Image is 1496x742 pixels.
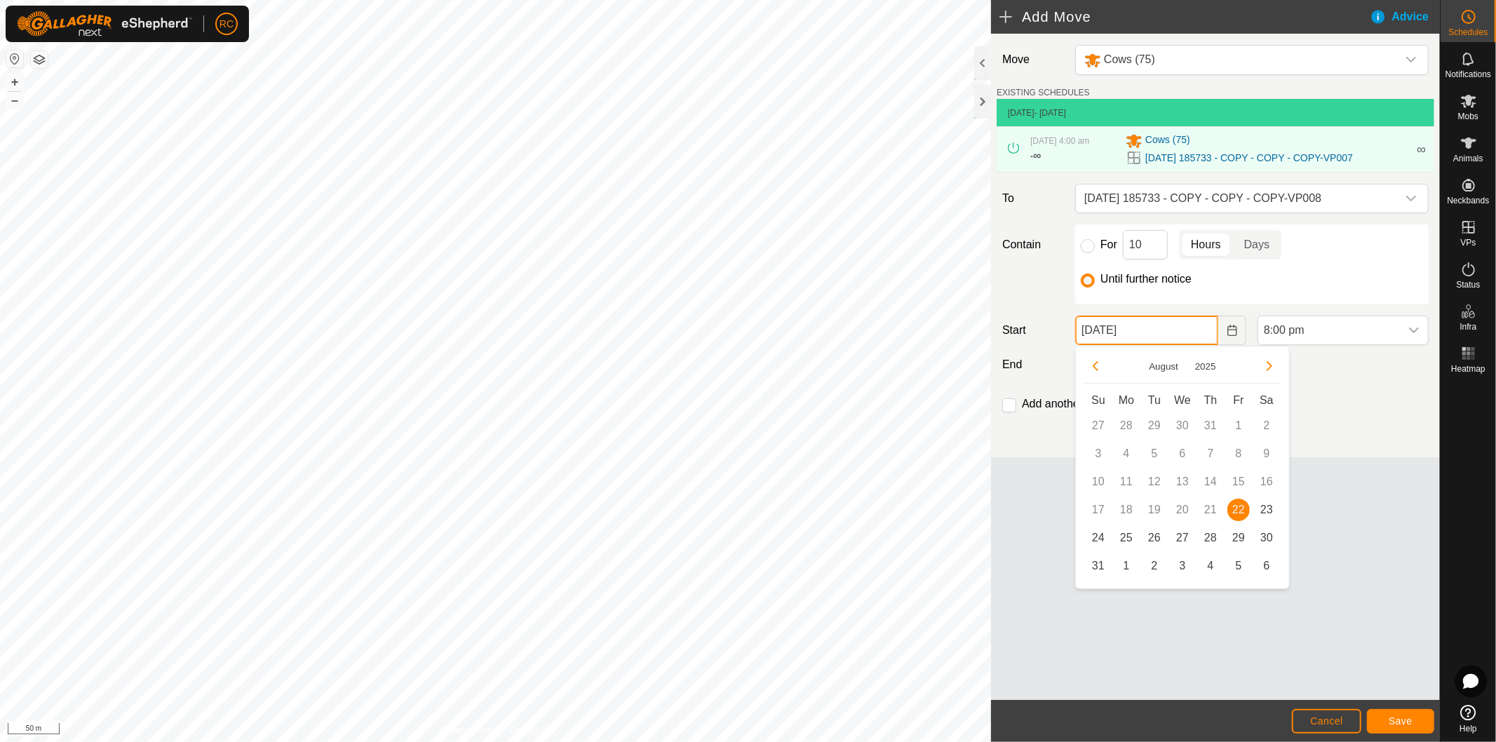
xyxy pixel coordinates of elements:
[1112,440,1140,468] td: 4
[1458,112,1478,121] span: Mobs
[999,8,1369,25] h2: Add Move
[1112,552,1140,580] td: 1
[1115,527,1138,549] span: 25
[509,724,551,736] a: Contact Us
[1100,274,1192,285] label: Until further notice
[1218,316,1246,345] button: Choose Date
[1389,715,1413,727] span: Save
[1453,154,1483,163] span: Animals
[1197,440,1225,468] td: 7
[1255,527,1278,549] span: 30
[1260,394,1274,406] span: Sa
[1079,46,1397,74] span: Cows
[1225,412,1253,440] td: 1
[1292,709,1361,734] button: Cancel
[1084,552,1112,580] td: 31
[1197,524,1225,552] td: 28
[1225,468,1253,496] td: 15
[1199,527,1222,549] span: 28
[1143,555,1166,577] span: 2
[1174,394,1191,406] span: We
[1191,236,1221,253] span: Hours
[1140,496,1168,524] td: 19
[997,356,1070,373] label: End
[1022,398,1168,410] label: Add another scheduled move
[997,45,1070,75] label: Move
[1197,496,1225,524] td: 21
[1144,358,1185,374] button: Choose Month
[1100,239,1117,250] label: For
[1255,555,1278,577] span: 6
[1075,346,1290,589] div: Choose Date
[1140,412,1168,440] td: 29
[1417,142,1426,156] span: ∞
[1253,496,1281,524] td: 23
[6,74,23,90] button: +
[1119,394,1134,406] span: Mo
[1171,527,1194,549] span: 27
[1456,281,1480,289] span: Status
[1092,394,1106,406] span: Su
[1227,499,1250,521] span: 22
[1140,468,1168,496] td: 12
[1140,440,1168,468] td: 5
[1087,527,1110,549] span: 24
[1448,28,1488,36] span: Schedules
[1227,555,1250,577] span: 5
[1168,524,1197,552] td: 27
[1084,440,1112,468] td: 3
[1225,440,1253,468] td: 8
[440,724,493,736] a: Privacy Policy
[1446,70,1491,79] span: Notifications
[1197,412,1225,440] td: 31
[1140,524,1168,552] td: 26
[1310,715,1343,727] span: Cancel
[1104,53,1155,65] span: Cows (75)
[1225,552,1253,580] td: 5
[1115,555,1138,577] span: 1
[220,17,234,32] span: RC
[1112,468,1140,496] td: 11
[1225,524,1253,552] td: 29
[1168,496,1197,524] td: 20
[1168,468,1197,496] td: 13
[1084,412,1112,440] td: 27
[1084,524,1112,552] td: 24
[1197,552,1225,580] td: 4
[997,86,1090,99] label: EXISTING SCHEDULES
[1255,499,1278,521] span: 23
[1008,108,1035,118] span: [DATE]
[1084,468,1112,496] td: 10
[1112,524,1140,552] td: 25
[6,50,23,67] button: Reset Map
[997,184,1070,213] label: To
[1460,724,1477,733] span: Help
[1190,358,1222,374] button: Choose Year
[997,236,1070,253] label: Contain
[1145,151,1353,166] a: [DATE] 185733 - COPY - COPY - COPY-VP007
[1225,496,1253,524] td: 22
[1367,709,1434,734] button: Save
[1253,440,1281,468] td: 9
[1447,196,1489,205] span: Neckbands
[1234,394,1244,406] span: Fr
[1168,440,1197,468] td: 6
[1168,552,1197,580] td: 3
[1227,527,1250,549] span: 29
[1079,184,1397,213] span: 2025-08-11 185733 - COPY - COPY - COPY-VP008
[1441,699,1496,738] a: Help
[1460,238,1476,247] span: VPs
[1171,555,1194,577] span: 3
[1253,552,1281,580] td: 6
[997,322,1070,339] label: Start
[1397,184,1425,213] div: dropdown trigger
[1244,236,1269,253] span: Days
[1140,552,1168,580] td: 2
[1197,468,1225,496] td: 14
[1258,316,1400,344] span: 8:00 pm
[1112,496,1140,524] td: 18
[1030,147,1041,164] div: -
[31,51,48,68] button: Map Layers
[1030,136,1089,146] span: [DATE] 4:00 am
[1168,412,1197,440] td: 30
